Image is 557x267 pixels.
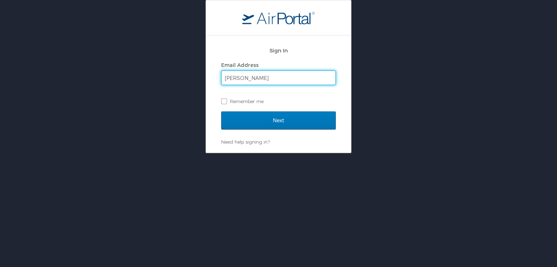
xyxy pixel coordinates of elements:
label: Remember me [221,96,336,107]
input: Next [221,111,336,130]
h2: Sign In [221,46,336,55]
a: Need help signing in? [221,139,270,145]
label: Email Address [221,62,259,68]
img: logo [242,11,315,24]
